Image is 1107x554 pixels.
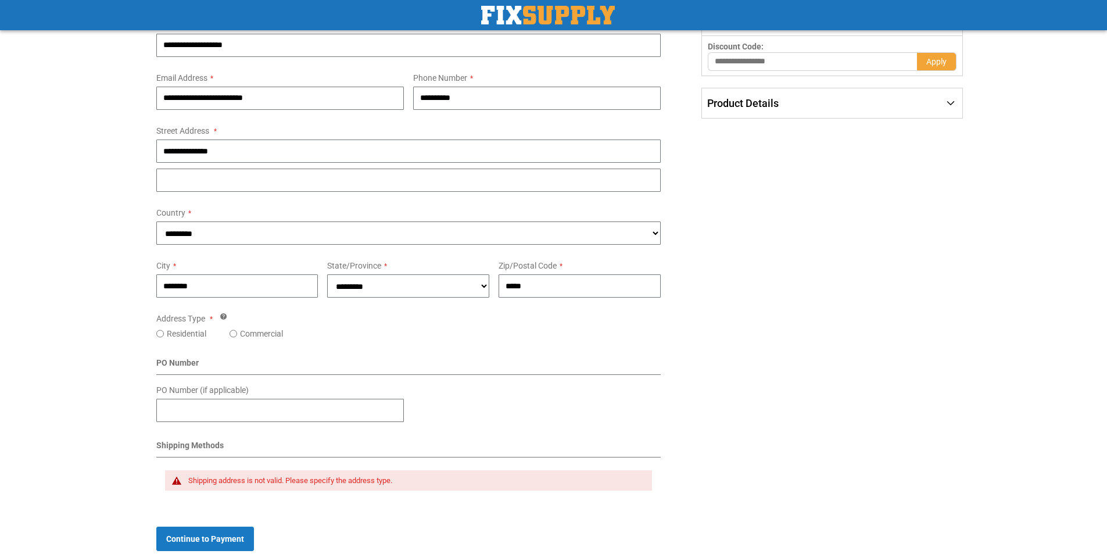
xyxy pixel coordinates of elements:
[917,52,956,71] button: Apply
[413,73,467,83] span: Phone Number
[156,527,254,551] button: Continue to Payment
[481,6,615,24] a: store logo
[708,42,764,51] span: Discount Code:
[926,57,947,66] span: Apply
[188,476,641,485] div: Shipping address is not valid. Please specify the address type.
[327,261,381,270] span: State/Province
[156,73,207,83] span: Email Address
[156,126,209,135] span: Street Address
[156,208,185,217] span: Country
[156,314,205,323] span: Address Type
[156,385,249,395] span: PO Number (if applicable)
[499,261,557,270] span: Zip/Postal Code
[167,328,206,339] label: Residential
[156,357,661,375] div: PO Number
[707,97,779,109] span: Product Details
[481,6,615,24] img: Fix Industrial Supply
[156,439,661,458] div: Shipping Methods
[156,261,170,270] span: City
[240,328,283,339] label: Commercial
[166,534,244,544] span: Continue to Payment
